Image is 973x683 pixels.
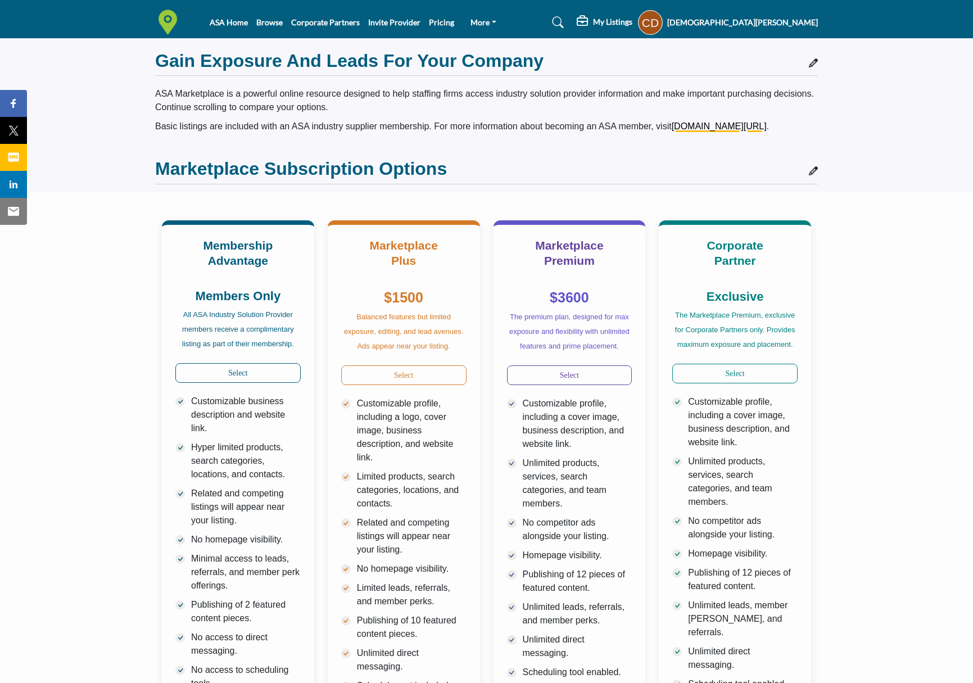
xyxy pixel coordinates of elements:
p: Unlimited products, services, search categories, and team members. [523,456,632,510]
p: Limited leads, referrals, and member perks. [357,581,467,608]
strong: Members Only [196,289,281,303]
a: Browse [256,17,283,27]
a: Select [672,364,798,383]
span: The Marketplace Premium, exclusive for Corporate Partners only. Provides maximum exposure and pla... [675,311,795,349]
b: Marketplace Premium [535,239,603,267]
p: Customizable profile, including a cover image, business description, and website link. [523,397,632,451]
p: No competitor ads alongside your listing. [688,514,798,541]
a: Invite Provider [368,17,420,27]
p: Customizable profile, including a cover image, business description, and website link. [688,395,798,449]
a: Search [541,13,571,31]
p: Customizable profile, including a logo, cover image, business description, and website link. [357,397,467,464]
p: Homepage visibility. [523,549,632,562]
b: Marketplace Plus [369,239,437,267]
h5: [DEMOGRAPHIC_DATA][PERSON_NAME] [667,17,818,28]
p: Related and competing listings will appear near your listing. [357,516,467,557]
a: Select [175,363,301,383]
p: Unlimited direct messaging. [523,633,632,660]
a: Corporate Partners [291,17,360,27]
img: Site Logo [155,10,186,35]
span: All ASA Industry Solution Provider members receive a complimentary listing as part of their membe... [182,310,294,348]
p: Publishing of 2 featured content pieces. [191,598,301,625]
h2: Marketplace Subscription Options [155,158,447,179]
a: ASA Home [210,17,248,27]
strong: Exclusive [707,290,764,304]
a: [DOMAIN_NAME][URL] [672,121,767,131]
p: Homepage visibility. [688,547,798,560]
span: Basic listings are included with an ASA industry supplier membership. For more information about ... [155,121,769,131]
p: No homepage visibility. [357,562,467,576]
p: Publishing of 10 featured content pieces. [357,614,467,641]
h5: My Listings [593,17,632,27]
div: My Listings [577,16,632,29]
button: Show hide supplier dropdown [638,10,663,35]
p: Hyper limited products, search categories, locations, and contacts. [191,441,301,481]
p: Unlimited leads, member [PERSON_NAME], and referrals. [688,599,798,639]
p: Unlimited leads, referrals, and member perks. [523,600,632,627]
p: No competitor ads alongside your listing. [523,516,632,543]
a: Select [341,365,467,385]
span: ASA Marketplace is a powerful online resource designed to help staffing firms access industry sol... [155,89,814,112]
a: Select [507,365,632,385]
b: Membership Advantage [203,239,273,267]
strong: $1500 [384,290,423,305]
p: Publishing of 12 pieces of featured content. [688,566,798,593]
p: Scheduling tool enabled. [523,666,632,679]
p: No homepage visibility. [191,533,301,546]
p: Customizable business description and website link. [191,395,301,435]
a: Pricing [429,17,454,27]
p: Limited products, search categories, locations, and contacts. [357,470,467,510]
p: Unlimited direct messaging. [688,645,798,672]
h2: Gain Exposure and Leads for Your Company [155,50,544,71]
p: Related and competing listings will appear near your listing. [191,487,301,527]
b: Corporate Partner [707,239,763,267]
span: Balanced features but limited exposure, editing, and lead avenues. Ads appear near your listing. [344,313,464,350]
p: Unlimited direct messaging. [357,646,467,673]
p: No access to direct messaging. [191,631,301,658]
span: The premium plan, designed for max exposure and flexibility with unlimited features and prime pla... [509,313,630,350]
a: More [463,15,504,30]
strong: $3600 [550,290,589,305]
p: Publishing of 12 pieces of featured content. [523,568,632,595]
p: Minimal access to leads, referrals, and member perk offerings. [191,552,301,592]
p: Unlimited products, services, search categories, and team members. [688,455,798,509]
